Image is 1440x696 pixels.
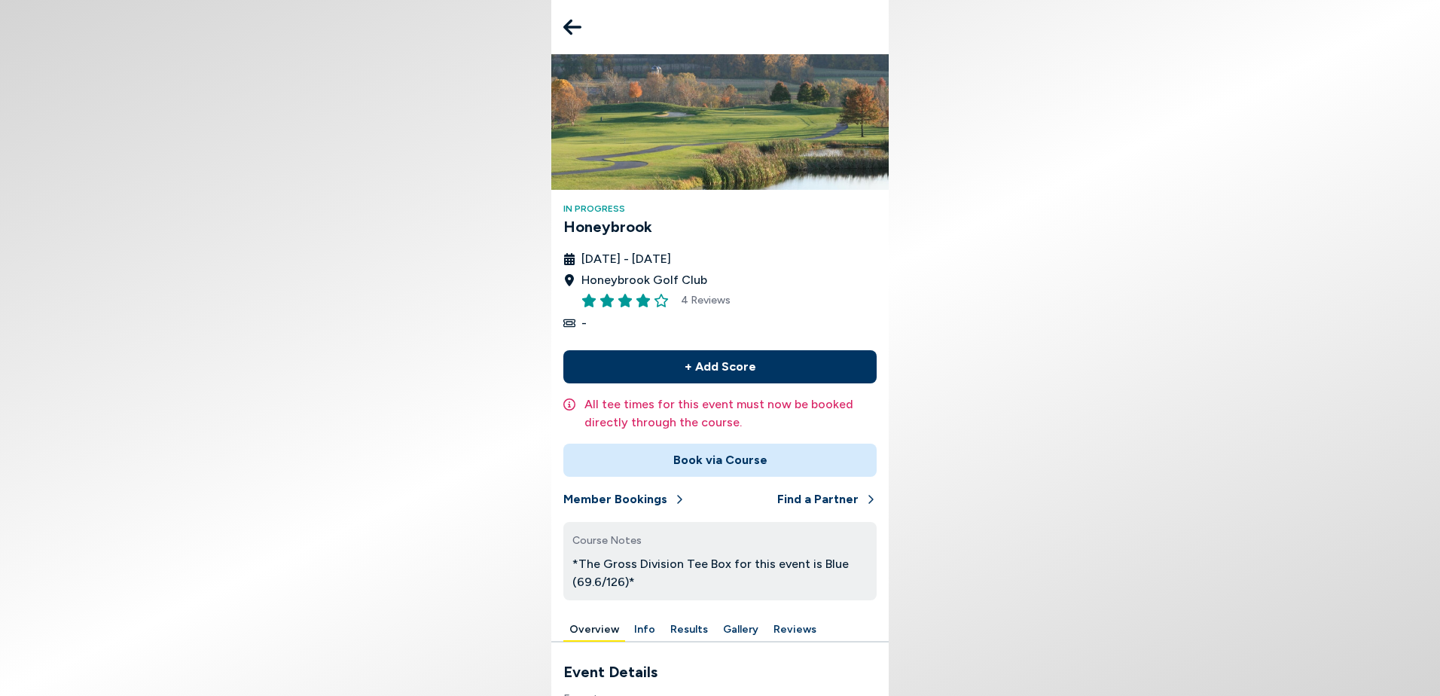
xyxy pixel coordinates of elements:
h3: Honeybrook [563,215,877,238]
button: Results [664,618,714,642]
button: Rate this item 2 stars [599,293,615,308]
img: Honeybrook [551,54,889,190]
span: - [581,314,587,332]
span: 4 Reviews [681,292,731,308]
button: Rate this item 3 stars [618,293,633,308]
button: Book via Course [563,444,877,477]
span: [DATE] - [DATE] [581,250,671,268]
button: Rate this item 1 stars [581,293,596,308]
div: Manage your account [551,618,889,642]
button: Info [628,618,661,642]
h4: In Progress [563,202,877,215]
button: Member Bookings [563,483,685,516]
span: Course Notes [572,534,642,547]
p: *The Gross Division Tee Box for this event is Blue (69.6/126)* [572,555,868,591]
button: Gallery [717,618,764,642]
button: Overview [563,618,625,642]
button: Rate this item 5 stars [654,293,669,308]
p: All tee times for this event must now be booked directly through the course. [584,395,877,432]
button: Reviews [767,618,822,642]
h3: Event Details [563,661,877,683]
button: Rate this item 4 stars [636,293,651,308]
span: Honeybrook Golf Club [581,271,707,289]
button: + Add Score [563,350,877,383]
button: Find a Partner [777,483,877,516]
